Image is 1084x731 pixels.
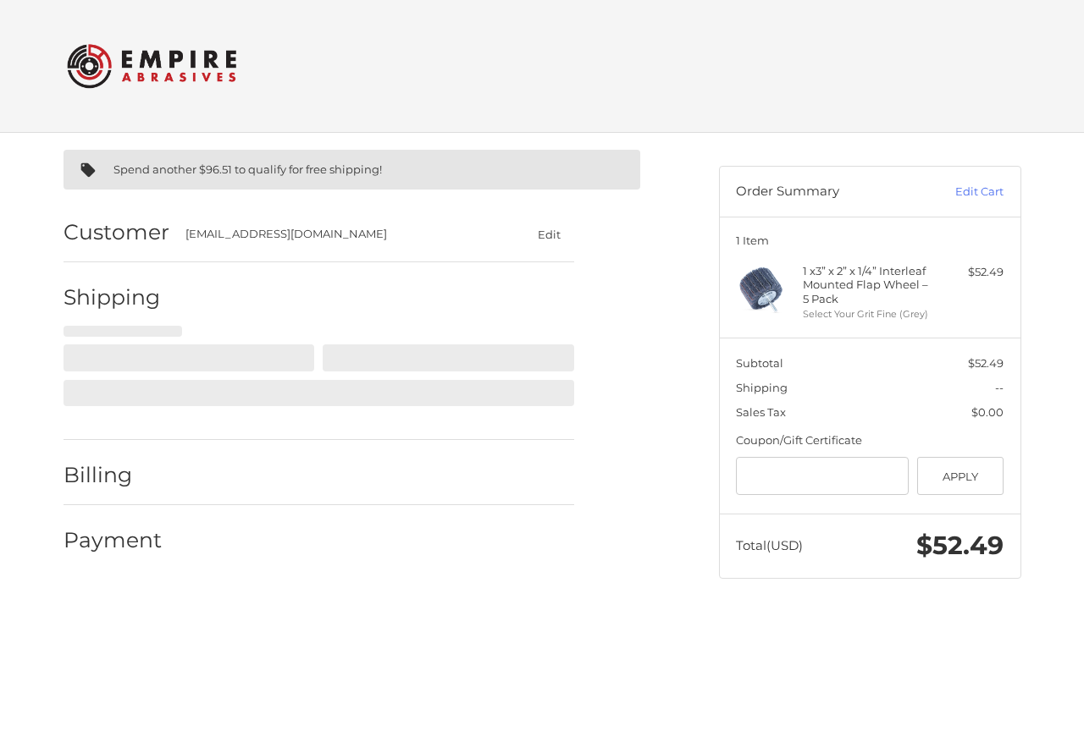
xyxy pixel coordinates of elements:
span: $52.49 [968,356,1004,370]
button: Apply [917,457,1004,495]
span: -- [995,381,1004,394]
h3: 1 Item [736,234,1004,247]
div: [EMAIL_ADDRESS][DOMAIN_NAME] [185,226,492,243]
div: $52.49 [937,264,1004,281]
span: $52.49 [916,530,1004,561]
h2: Billing [64,462,163,488]
button: Edit [525,222,574,246]
input: Gift Certificate or Coupon Code [736,457,909,495]
h2: Payment [64,527,163,553]
img: Empire Abrasives [67,33,236,99]
a: Edit Cart [918,184,1004,201]
span: Shipping [736,381,788,394]
span: $0.00 [971,405,1004,419]
span: Sales Tax [736,405,786,419]
h3: Order Summary [736,184,918,201]
span: Subtotal [736,356,783,370]
span: Total (USD) [736,537,803,553]
li: Select Your Grit Fine (Grey) [803,307,932,322]
h2: Shipping [64,284,163,311]
span: Spend another $96.51 to qualify for free shipping! [113,162,382,176]
h4: 1 x 3” x 2” x 1/4” Interleaf Mounted Flap Wheel – 5 Pack [803,264,932,305]
h2: Customer [64,219,169,245]
div: Coupon/Gift Certificate [736,432,1004,449]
